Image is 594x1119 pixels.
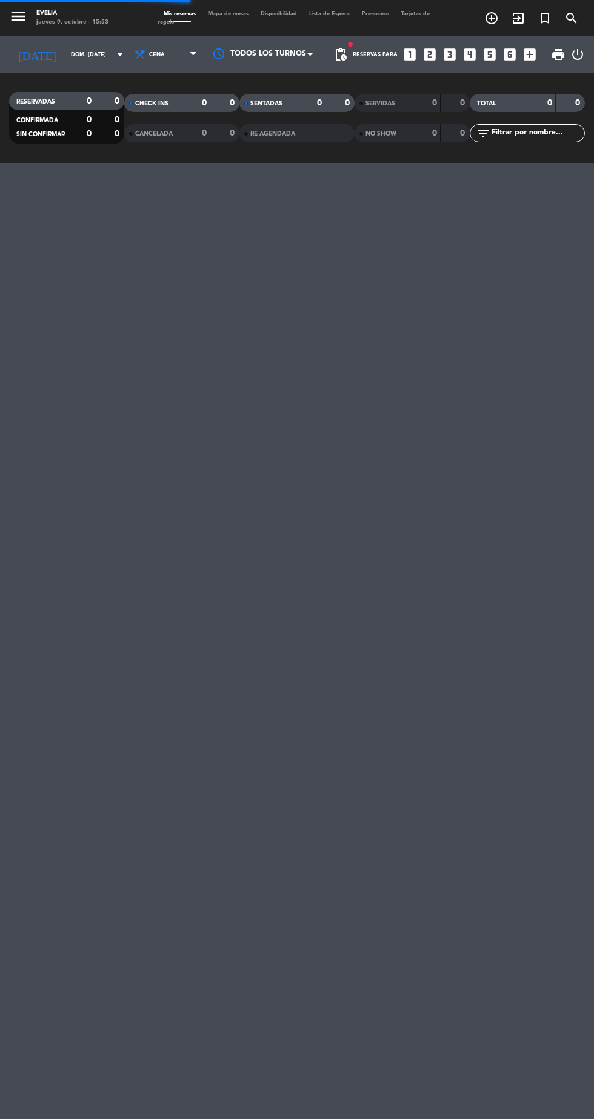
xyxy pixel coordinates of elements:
[9,7,27,28] button: menu
[9,42,65,67] i: [DATE]
[477,101,496,107] span: TOTAL
[432,99,437,107] strong: 0
[87,97,92,105] strong: 0
[115,116,122,124] strong: 0
[16,131,65,137] span: SIN CONFIRMAR
[202,129,207,137] strong: 0
[36,9,108,18] div: Evelia
[250,101,282,107] span: SENTADAS
[482,47,498,62] i: looks_5
[16,99,55,105] span: RESERVADAS
[522,47,538,62] i: add_box
[484,11,499,25] i: add_circle_outline
[356,11,395,16] span: Pre-acceso
[564,11,579,25] i: search
[551,47,566,62] span: print
[9,7,27,25] i: menu
[135,131,173,137] span: CANCELADA
[135,101,169,107] span: CHECK INS
[570,47,585,62] i: power_settings_new
[303,11,356,16] span: Lista de Espera
[365,131,396,137] span: NO SHOW
[490,127,584,140] input: Filtrar por nombre...
[460,99,467,107] strong: 0
[442,47,458,62] i: looks_3
[230,129,237,137] strong: 0
[547,99,552,107] strong: 0
[511,11,526,25] i: exit_to_app
[365,101,395,107] span: SERVIDAS
[345,99,352,107] strong: 0
[255,11,303,16] span: Disponibilidad
[502,47,518,62] i: looks_6
[538,11,552,25] i: turned_in_not
[353,51,398,58] span: Reservas para
[476,126,490,140] i: filter_list
[347,41,354,48] span: fiber_manual_record
[202,11,255,16] span: Mapa de mesas
[402,47,418,62] i: looks_one
[333,47,348,62] span: pending_actions
[115,97,122,105] strong: 0
[87,130,92,138] strong: 0
[115,130,122,138] strong: 0
[230,99,237,107] strong: 0
[158,11,202,16] span: Mis reservas
[460,129,467,137] strong: 0
[250,131,295,137] span: RE AGENDADA
[36,18,108,27] div: jueves 9. octubre - 15:53
[575,99,582,107] strong: 0
[432,129,437,137] strong: 0
[113,47,127,62] i: arrow_drop_down
[149,51,165,58] span: Cena
[462,47,478,62] i: looks_4
[317,99,322,107] strong: 0
[16,117,58,124] span: CONFIRMADA
[570,36,585,73] div: LOG OUT
[422,47,438,62] i: looks_two
[202,99,207,107] strong: 0
[87,116,92,124] strong: 0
